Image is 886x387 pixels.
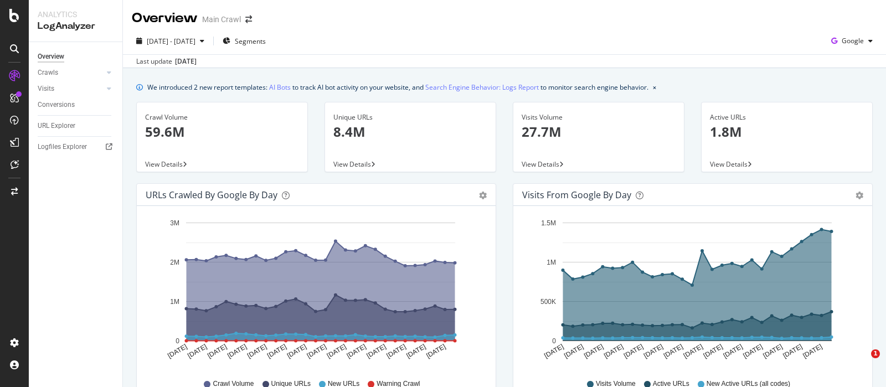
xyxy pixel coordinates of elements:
div: We introduced 2 new report templates: to track AI bot activity on your website, and to monitor se... [147,81,648,93]
span: View Details [522,159,559,169]
text: [DATE] [801,343,823,360]
text: [DATE] [326,343,348,360]
div: LogAnalyzer [38,20,114,33]
text: [DATE] [543,343,565,360]
a: Conversions [38,99,115,111]
div: info banner [136,81,873,93]
button: Segments [218,32,270,50]
text: [DATE] [286,343,308,360]
div: Main Crawl [202,14,241,25]
div: Visits Volume [522,112,676,122]
span: Segments [235,37,266,46]
text: [DATE] [682,343,704,360]
div: gear [856,192,863,199]
a: Logfiles Explorer [38,141,115,153]
text: [DATE] [246,343,268,360]
text: 1M [547,259,556,266]
div: Visits [38,83,54,95]
div: gear [479,192,487,199]
div: Overview [38,51,64,63]
a: Visits [38,83,104,95]
div: URLs Crawled by Google by day [146,189,277,200]
span: 1 [871,349,880,358]
text: [DATE] [702,343,724,360]
div: arrow-right-arrow-left [245,16,252,23]
svg: A chart. [146,215,482,369]
text: [DATE] [346,343,368,360]
div: Conversions [38,99,75,111]
text: [DATE] [762,343,784,360]
text: 0 [176,337,179,345]
text: [DATE] [602,343,625,360]
text: 1M [170,298,179,306]
div: Crawls [38,67,58,79]
div: Last update [136,56,197,66]
a: AI Bots [269,81,291,93]
text: [DATE] [425,343,447,360]
div: Overview [132,9,198,28]
div: Visits from Google by day [522,189,631,200]
text: [DATE] [742,343,764,360]
div: Logfiles Explorer [38,141,87,153]
button: close banner [650,79,659,95]
text: [DATE] [662,343,684,360]
div: Active URLs [710,112,864,122]
div: [DATE] [175,56,197,66]
text: [DATE] [642,343,664,360]
span: View Details [333,159,371,169]
span: [DATE] - [DATE] [147,37,195,46]
text: [DATE] [622,343,645,360]
a: Crawls [38,67,104,79]
a: Overview [38,51,115,63]
a: URL Explorer [38,120,115,132]
p: 59.6M [145,122,299,141]
text: [DATE] [781,343,803,360]
span: View Details [145,159,183,169]
text: [DATE] [385,343,408,360]
text: [DATE] [365,343,388,360]
div: Analytics [38,9,114,20]
text: [DATE] [226,343,248,360]
text: [DATE] [206,343,228,360]
div: URL Explorer [38,120,75,132]
text: [DATE] [166,343,188,360]
svg: A chart. [522,215,858,369]
div: Crawl Volume [145,112,299,122]
text: 2M [170,259,179,266]
text: [DATE] [405,343,427,360]
a: Search Engine Behavior: Logs Report [425,81,539,93]
p: 1.8M [710,122,864,141]
span: View Details [710,159,748,169]
text: [DATE] [266,343,288,360]
text: [DATE] [722,343,744,360]
text: [DATE] [583,343,605,360]
button: Google [827,32,877,50]
text: 500K [540,298,556,306]
text: 1.5M [541,219,556,227]
p: 8.4M [333,122,487,141]
text: 0 [552,337,556,345]
div: Unique URLs [333,112,487,122]
text: [DATE] [306,343,328,360]
span: Google [842,36,864,45]
p: 27.7M [522,122,676,141]
iframe: Intercom live chat [848,349,875,376]
text: [DATE] [186,343,208,360]
text: 3M [170,219,179,227]
text: [DATE] [563,343,585,360]
button: [DATE] - [DATE] [132,32,209,50]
